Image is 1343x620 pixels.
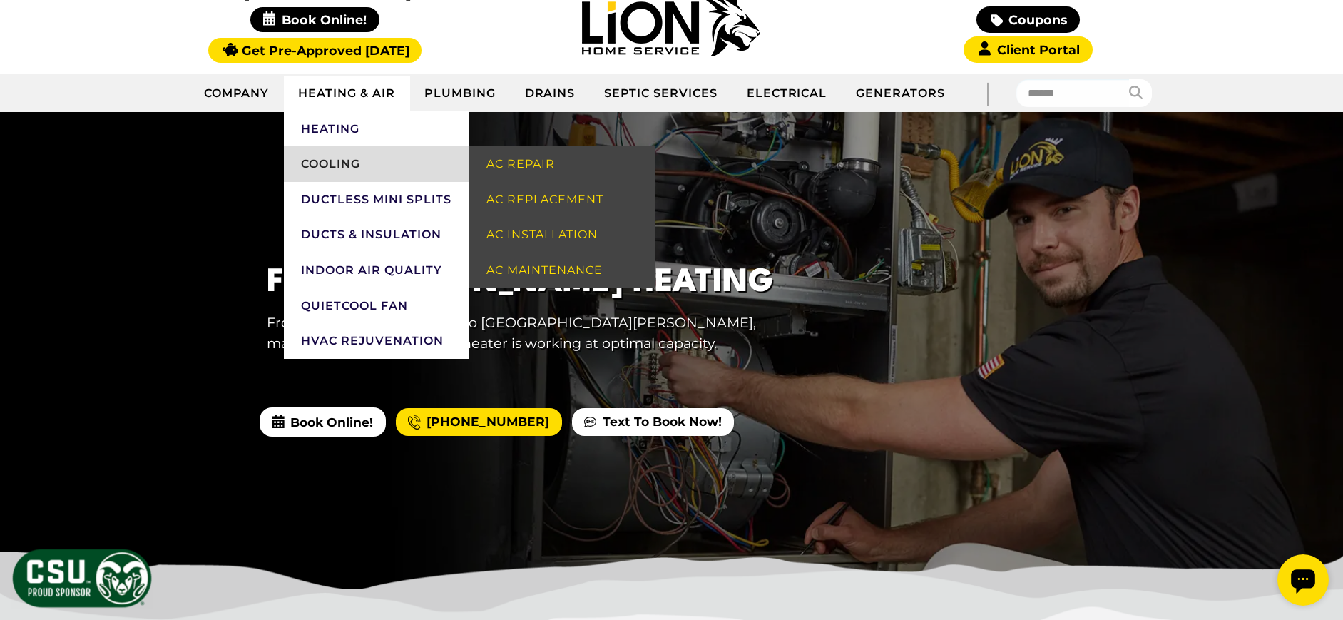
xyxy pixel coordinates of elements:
a: Plumbing [410,76,511,111]
a: AC Repair [469,146,655,182]
a: Cooling [284,146,469,182]
a: Get Pre-Approved [DATE] [208,38,422,63]
a: Indoor Air Quality [284,253,469,288]
a: Heating & Air [284,76,409,111]
a: Septic Services [590,76,732,111]
span: Book Online! [250,7,379,32]
a: Ducts & Insulation [284,217,469,253]
a: Company [190,76,285,111]
a: Drains [511,76,591,111]
a: Client Portal [964,36,1092,63]
a: HVAC Rejuvenation [284,323,469,359]
a: Ductless Mini Splits [284,182,469,218]
a: Text To Book Now! [572,408,734,437]
a: Heating [284,111,469,147]
img: CSU Sponsor Badge [11,547,153,609]
a: Electrical [732,76,842,111]
a: AC Maintenance [469,253,655,288]
a: Coupons [976,6,1079,33]
a: Generators [842,76,959,111]
h1: Fort [PERSON_NAME] Heating [267,259,786,307]
div: | [959,74,1016,112]
p: From [GEOGRAPHIC_DATA] to [GEOGRAPHIC_DATA][PERSON_NAME], make sure that your home’s heater is wo... [267,312,786,354]
a: AC Installation [469,217,655,253]
a: [PHONE_NUMBER] [396,408,561,437]
span: Book Online! [260,407,385,436]
a: AC Replacement [469,182,655,218]
div: Open chat widget [6,6,57,57]
a: QuietCool Fan [284,288,469,324]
